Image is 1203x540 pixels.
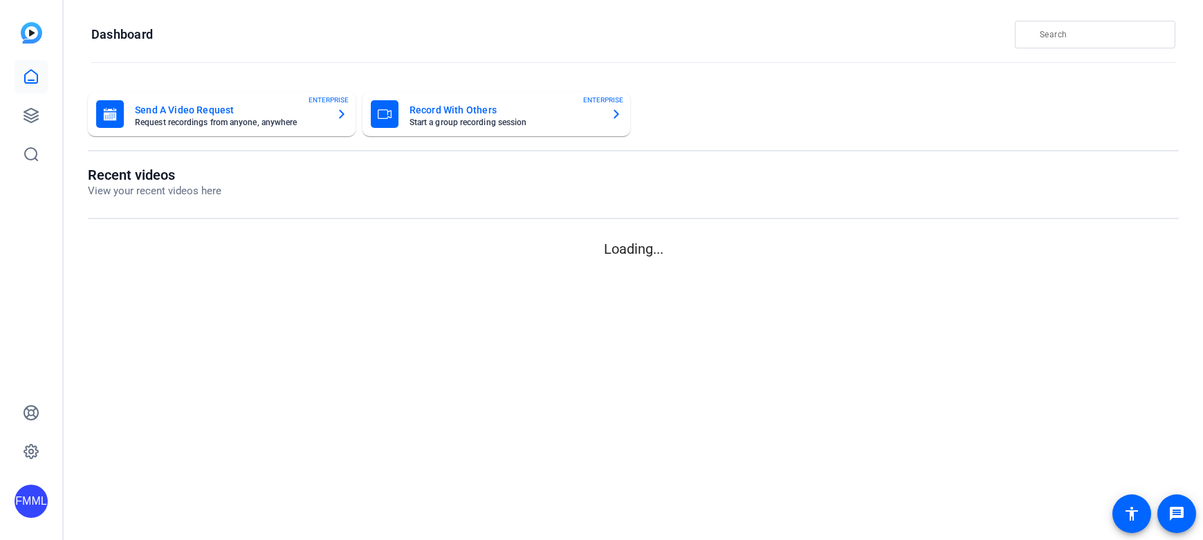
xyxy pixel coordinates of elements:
[1123,505,1140,522] mat-icon: accessibility
[135,118,325,127] mat-card-subtitle: Request recordings from anyone, anywhere
[88,239,1179,259] p: Loading...
[410,102,600,118] mat-card-title: Record With Others
[91,26,153,43] h1: Dashboard
[21,22,42,44] img: blue-gradient.svg
[1040,26,1164,43] input: Search
[88,167,221,183] h1: Recent videos
[88,92,356,136] button: Send A Video RequestRequest recordings from anyone, anywhereENTERPRISE
[88,183,221,199] p: View your recent videos here
[583,95,623,105] span: ENTERPRISE
[362,92,630,136] button: Record With OthersStart a group recording sessionENTERPRISE
[135,102,325,118] mat-card-title: Send A Video Request
[309,95,349,105] span: ENTERPRISE
[1168,505,1185,522] mat-icon: message
[15,485,48,518] div: FMML
[410,118,600,127] mat-card-subtitle: Start a group recording session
